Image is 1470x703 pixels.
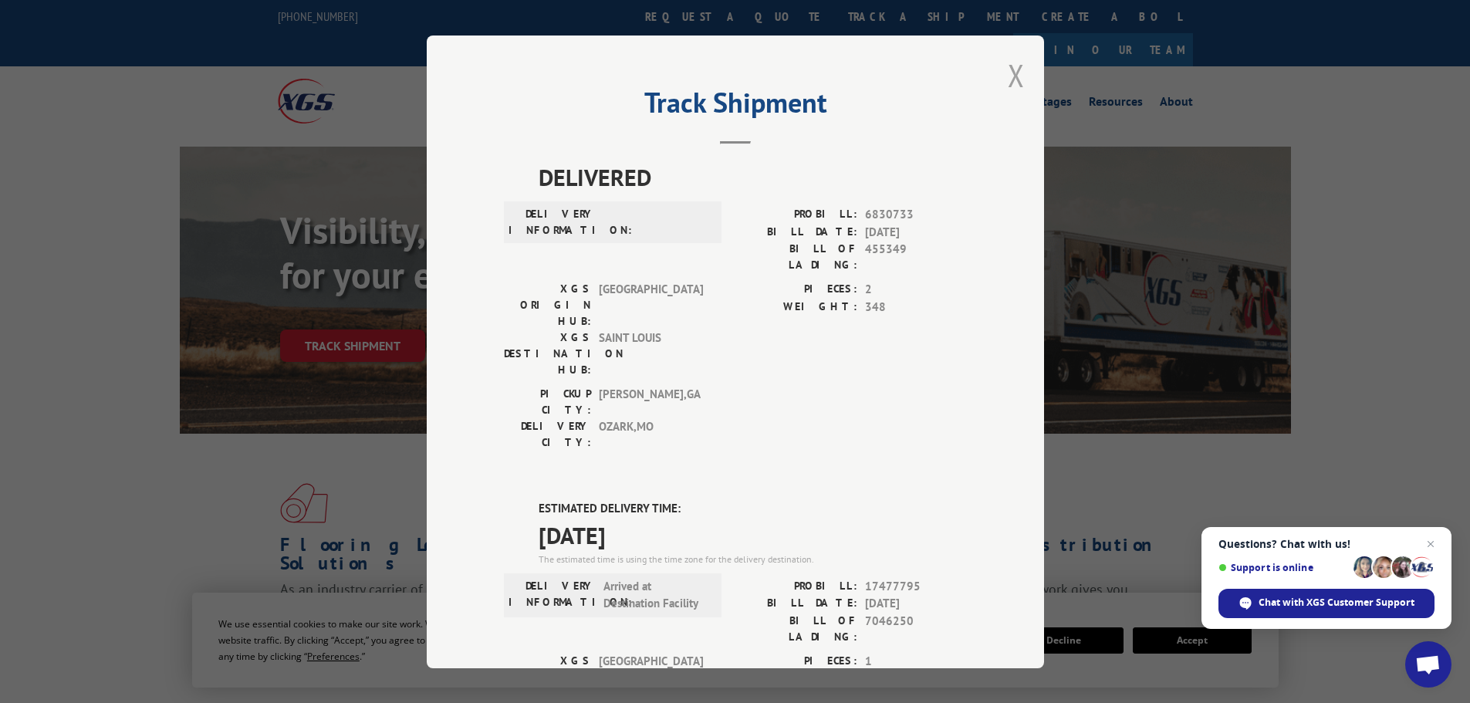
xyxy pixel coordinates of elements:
span: DELIVERED [539,160,967,194]
span: 7046250 [865,612,967,644]
label: PIECES: [735,281,857,299]
span: [DATE] [865,223,967,241]
label: PIECES: [735,652,857,670]
label: XGS DESTINATION HUB: [504,330,591,378]
h2: Track Shipment [504,92,967,121]
span: Close chat [1421,535,1440,553]
span: [GEOGRAPHIC_DATA] [599,652,703,701]
div: Open chat [1405,641,1451,688]
span: 6830733 [865,206,967,224]
span: 2 [865,281,967,299]
span: 348 [865,298,967,316]
span: Questions? Chat with us! [1218,538,1435,550]
label: ESTIMATED DELIVERY TIME: [539,500,967,518]
label: BILL DATE: [735,223,857,241]
label: PROBILL: [735,206,857,224]
label: BILL DATE: [735,595,857,613]
span: [PERSON_NAME] , GA [599,386,703,418]
label: PROBILL: [735,577,857,595]
div: Chat with XGS Customer Support [1218,589,1435,618]
button: Close modal [1008,55,1025,96]
label: PICKUP CITY: [504,386,591,418]
span: SAINT LOUIS [599,330,703,378]
label: XGS ORIGIN HUB: [504,281,591,330]
div: The estimated time is using the time zone for the delivery destination. [539,552,967,566]
span: OZARK , MO [599,418,703,451]
span: 1 [865,652,967,670]
label: DELIVERY INFORMATION: [509,206,596,238]
span: Support is online [1218,562,1348,573]
span: 455349 [865,241,967,273]
label: DELIVERY INFORMATION: [509,577,596,612]
label: DELIVERY CITY: [504,418,591,451]
label: BILL OF LADING: [735,241,857,273]
label: XGS ORIGIN HUB: [504,652,591,701]
span: Chat with XGS Customer Support [1259,596,1414,610]
span: [DATE] [865,595,967,613]
label: WEIGHT: [735,298,857,316]
span: [GEOGRAPHIC_DATA] [599,281,703,330]
span: [DATE] [539,517,967,552]
span: Arrived at Destination Facility [603,577,708,612]
span: 17477795 [865,577,967,595]
label: BILL OF LADING: [735,612,857,644]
